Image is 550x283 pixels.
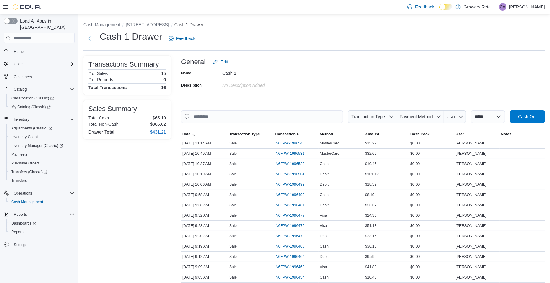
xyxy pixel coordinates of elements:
[6,133,77,141] button: Inventory Count
[456,275,487,280] span: [PERSON_NAME]
[6,228,77,236] button: Reports
[320,141,340,146] span: MasterCard
[320,172,329,177] span: Debit
[181,253,228,260] div: [DATE] 9:12 AM
[11,73,75,81] span: Customers
[275,243,311,250] button: IN6FPW-1996468
[11,60,26,68] button: Users
[275,151,305,156] span: IN6FPW-1996531
[11,230,24,235] span: Reports
[275,213,305,218] span: IN6FPW-1996477
[275,201,311,209] button: IN6FPW-1996481
[11,116,75,123] span: Inventory
[275,232,311,240] button: IN6FPW-1996470
[9,220,39,227] a: Dashboards
[9,142,65,149] a: Inventory Manager (Classic)
[365,172,379,177] span: $101.12
[6,176,77,185] button: Transfers
[181,150,228,157] div: [DATE] 10:49 AM
[11,134,38,139] span: Inventory Count
[9,124,55,132] a: Adjustments (Classic)
[456,182,487,187] span: [PERSON_NAME]
[9,228,27,236] a: Reports
[1,115,77,124] button: Inventory
[320,182,329,187] span: Debit
[229,203,237,208] p: Sale
[6,124,77,133] a: Adjustments (Classic)
[11,104,51,109] span: My Catalog (Classic)
[181,71,191,76] label: Name
[221,59,228,65] span: Edit
[229,132,260,137] span: Transaction Type
[14,74,32,79] span: Customers
[409,222,454,230] div: $0.00
[11,126,52,131] span: Adjustments (Classic)
[11,169,47,174] span: Transfers (Classic)
[11,190,35,197] button: Operations
[174,22,204,27] button: Cash 1 Drawer
[275,274,311,281] button: IN6FPW-1996454
[320,223,327,228] span: Visa
[456,223,487,228] span: [PERSON_NAME]
[409,243,454,250] div: $0.00
[365,192,375,197] span: $8.19
[14,191,32,196] span: Operations
[320,213,327,218] span: Visa
[456,192,487,197] span: [PERSON_NAME]
[11,143,63,148] span: Inventory Manager (Classic)
[181,201,228,209] div: [DATE] 9:38 AM
[88,122,119,127] h6: Total Non-Cash
[464,3,493,11] p: Growers Retail
[9,151,30,158] a: Manifests
[13,4,41,10] img: Cova
[320,275,329,280] span: Cash
[320,192,329,197] span: Cash
[9,103,53,111] a: My Catalog (Classic)
[409,181,454,188] div: $0.00
[275,181,311,188] button: IN6FPW-1996499
[273,130,319,138] button: Transaction #
[396,110,444,123] button: Payment Method
[365,223,377,228] span: $51.13
[409,274,454,281] div: $0.00
[14,87,27,92] span: Catalog
[518,114,537,120] span: Cash Out
[88,71,108,76] h6: # of Sales
[181,110,343,123] input: This is a search bar. As you type, the results lower in the page will automatically filter.
[181,191,228,199] div: [DATE] 9:58 AM
[126,22,169,27] button: [STREET_ADDRESS]
[320,244,329,249] span: Cash
[415,4,434,10] span: Feedback
[229,151,237,156] p: Sale
[409,160,454,168] div: $0.00
[83,32,96,45] button: Next
[510,110,545,123] button: Cash Out
[456,265,487,270] span: [PERSON_NAME]
[409,212,454,219] div: $0.00
[153,115,166,120] p: $65.19
[320,265,327,270] span: Visa
[500,130,545,138] button: Notes
[11,178,27,183] span: Transfers
[6,94,77,103] a: Classification (Classic)
[275,244,305,249] span: IN6FPW-1996468
[9,159,75,167] span: Purchase Orders
[9,94,75,102] span: Classification (Classic)
[6,150,77,159] button: Manifests
[439,4,453,10] input: Dark Mode
[275,141,305,146] span: IN6FPW-1996546
[11,73,34,81] a: Customers
[365,151,377,156] span: $32.69
[229,213,237,218] p: Sale
[229,192,237,197] p: Sale
[9,103,75,111] span: My Catalog (Classic)
[182,132,190,137] span: Date
[365,141,377,146] span: $15.22
[83,22,120,27] button: Cash Management
[456,203,487,208] span: [PERSON_NAME]
[320,234,329,239] span: Debit
[11,190,75,197] span: Operations
[456,234,487,239] span: [PERSON_NAME]
[11,86,29,93] button: Catalog
[456,213,487,218] span: [PERSON_NAME]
